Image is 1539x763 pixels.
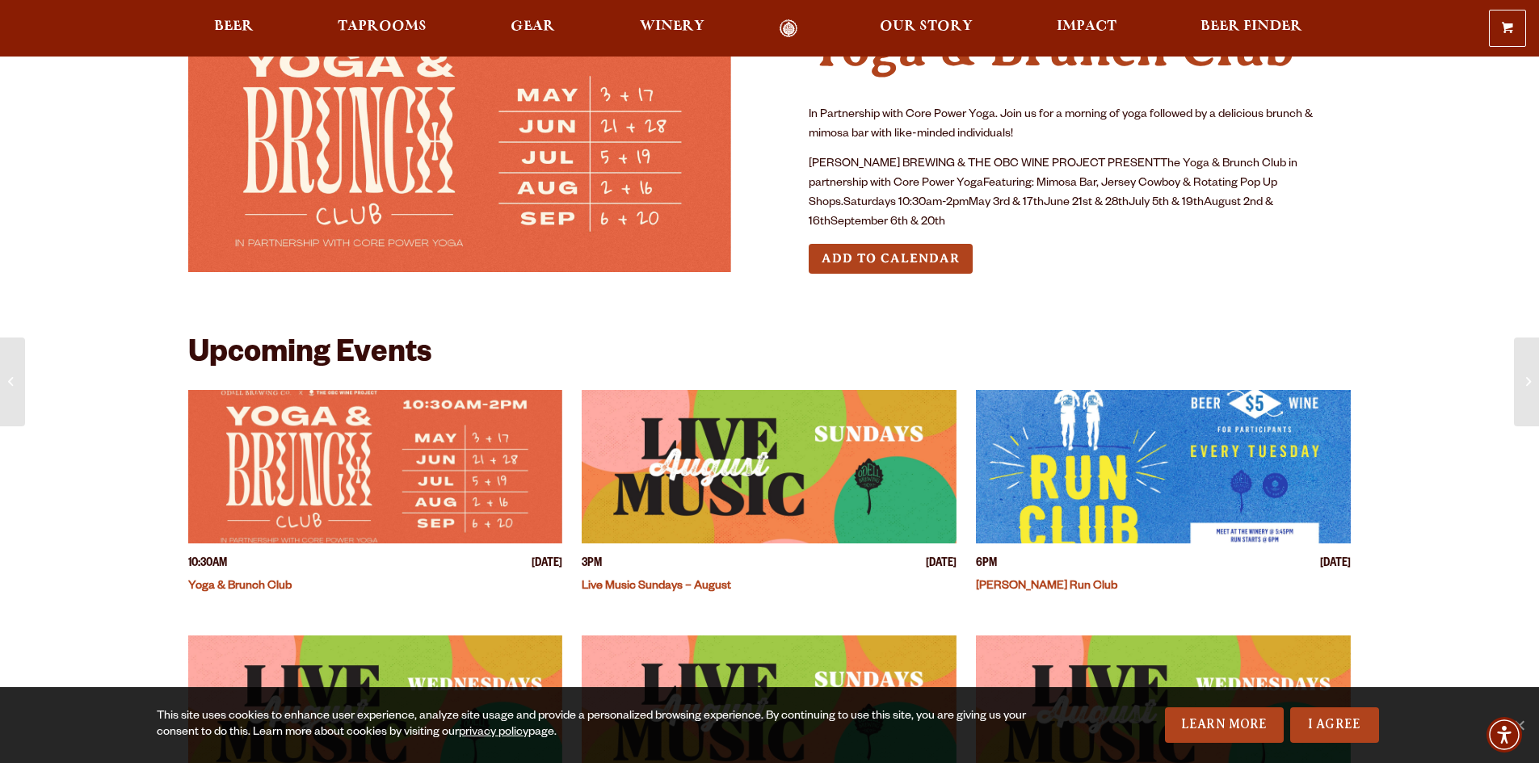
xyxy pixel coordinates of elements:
[188,581,292,593] a: Yoga & Brunch Club
[204,19,264,38] a: Beer
[869,19,983,38] a: Our Story
[1057,20,1116,33] span: Impact
[500,19,566,38] a: Gear
[1165,707,1284,743] a: Learn More
[629,19,715,38] a: Winery
[214,20,254,33] span: Beer
[976,390,1351,543] a: View event details
[976,581,1117,593] a: [PERSON_NAME] Run Club
[157,709,1032,741] div: This site uses cookies to enhance user experience, analyze site usage and provide a personalized ...
[188,390,563,543] a: View event details
[188,556,227,573] span: 10:30AM
[1190,19,1313,38] a: Beer Finder
[1201,20,1302,33] span: Beer Finder
[582,390,957,543] a: View event details
[1320,556,1351,573] span: [DATE]
[809,155,1352,233] p: [PERSON_NAME] BREWING & THE OBC WINE PROJECT PRESENTThe Yoga & Brunch Club in partnership with Co...
[327,19,437,38] a: Taprooms
[809,244,973,274] button: Add to Calendar
[759,19,819,38] a: Odell Home
[338,20,427,33] span: Taprooms
[976,556,997,573] span: 6PM
[926,556,957,573] span: [DATE]
[582,556,602,573] span: 3PM
[511,20,555,33] span: Gear
[809,106,1352,145] p: In Partnership with Core Power Yoga. Join us for a morning of yoga followed by a delicious brunch...
[532,556,562,573] span: [DATE]
[640,20,704,33] span: Winery
[1046,19,1127,38] a: Impact
[880,20,973,33] span: Our Story
[582,581,731,593] a: Live Music Sundays – August
[1290,707,1379,743] a: I Agree
[188,338,431,374] h2: Upcoming Events
[459,727,528,740] a: privacy policy
[1486,717,1522,753] div: Accessibility Menu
